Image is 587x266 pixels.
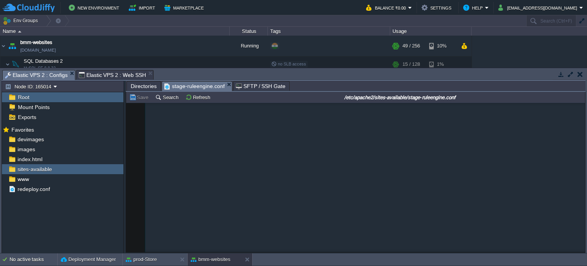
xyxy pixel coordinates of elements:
[391,27,471,36] div: Usage
[402,36,420,56] div: 49 / 256
[20,46,56,54] span: [DOMAIN_NAME]
[131,82,157,91] span: Directories
[5,70,68,80] span: Elastic VPS 2 : Configs
[164,82,225,91] span: stage-ruleengine.conf
[3,3,55,13] img: CloudJiffy
[10,127,35,133] a: Favorites
[16,166,53,173] a: sites-available
[366,3,408,12] button: Balance ₹0.00
[5,83,54,90] button: Node ID: 165014
[16,94,31,101] a: Root
[429,57,454,72] div: 1%
[10,57,21,72] img: AMDAwAAAACH5BAEAAAAALAAAAAABAAEAAAICRAEAOw==
[16,104,51,111] a: Mount Points
[16,186,51,193] a: redeploy.conf
[23,58,64,64] span: SQL Databases 2
[61,256,116,263] button: Deployment Manager
[5,57,10,72] img: AMDAwAAAACH5BAEAAAAALAAAAAABAAEAAAICRAEAOw==
[18,31,21,33] img: AMDAwAAAACH5BAEAAAAALAAAAAABAAEAAAICRAEAOw==
[79,70,146,80] span: Elastic VPS 2 : Web SSH
[155,94,181,101] button: Search
[164,3,206,12] button: Marketplace
[271,62,306,66] span: no SLB access
[129,94,151,101] button: Save
[498,3,579,12] button: [EMAIL_ADDRESS][DOMAIN_NAME]
[3,15,41,26] button: Env Groups
[1,27,229,36] div: Name
[16,136,45,143] a: devimages
[7,36,18,56] img: AMDAwAAAACH5BAEAAAAALAAAAAABAAEAAAICRAEAOw==
[230,36,268,56] div: Running
[429,36,454,56] div: 10%
[185,94,212,101] button: Refresh
[24,66,56,70] span: MySQL CE 8.0.32
[191,256,230,263] button: bmm-websites
[16,176,30,183] a: www
[16,114,37,121] a: Exports
[463,3,485,12] button: Help
[402,57,420,72] div: 15 / 128
[10,126,35,133] span: Favorites
[268,27,390,36] div: Tags
[555,235,579,258] iframe: chat widget
[126,256,157,263] button: prod-Store
[422,3,454,12] button: Settings
[23,58,64,64] a: SQL Databases 2MySQL CE 8.0.32
[69,3,122,12] button: New Environment
[236,82,286,91] span: SFTP / SSH Gate
[129,3,157,12] button: Import
[162,81,232,91] li: /etc/apache2/sites-available/stage-ruleengine.conf
[0,36,6,56] img: AMDAwAAAACH5BAEAAAAALAAAAAABAAEAAAICRAEAOw==
[16,146,36,153] a: images
[16,156,44,163] a: index.html
[20,39,52,46] a: bmm-websites
[230,27,268,36] div: Status
[10,253,57,266] div: No active tasks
